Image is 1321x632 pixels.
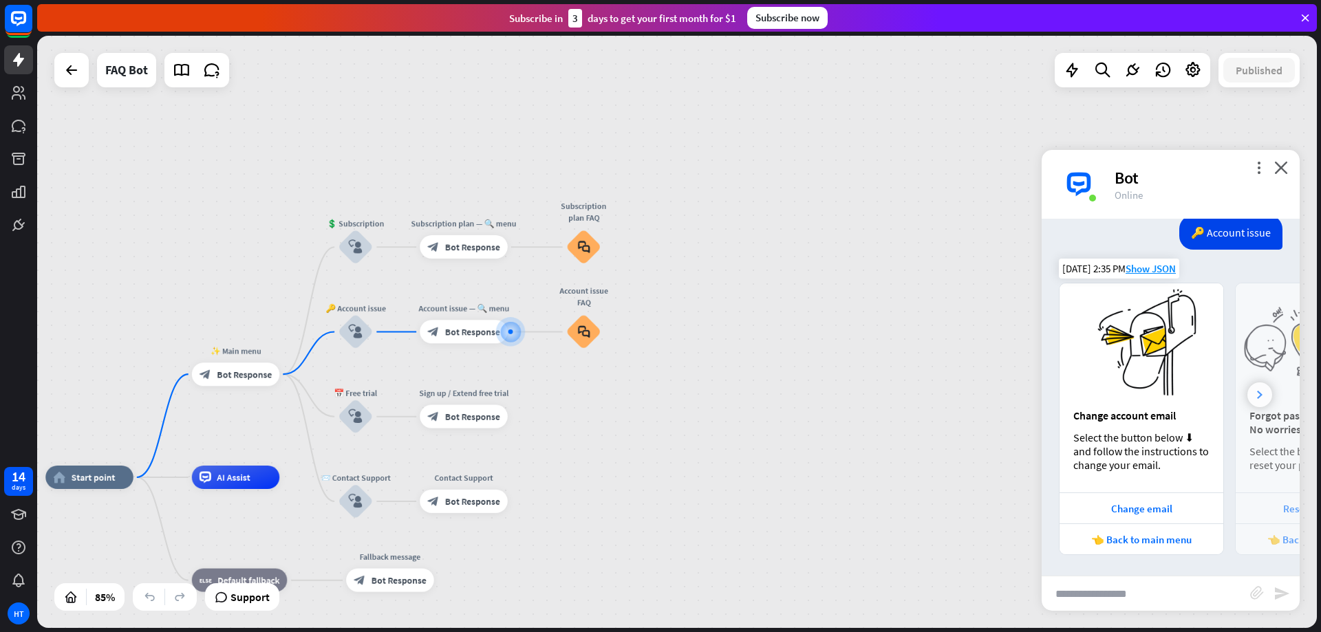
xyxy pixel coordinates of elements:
[217,369,272,380] span: Bot Response
[372,574,427,586] span: Bot Response
[1252,161,1265,174] i: more_vert
[200,369,211,380] i: block_bot_response
[411,472,517,484] div: Contact Support
[321,303,391,314] div: 🔑 Account issue
[349,240,363,254] i: block_user_input
[91,586,119,608] div: 85%
[427,241,439,253] i: block_bot_response
[445,326,500,338] span: Bot Response
[354,574,365,586] i: block_bot_response
[1179,215,1282,250] div: 🔑 Account issue
[577,325,590,338] i: block_faq
[445,241,500,253] span: Bot Response
[557,285,610,309] div: Account issue FAQ
[1250,586,1264,600] i: block_attachment
[321,387,391,399] div: 📅 Free trial
[445,411,500,422] span: Bot Response
[183,345,288,357] div: ✨ Main menu
[568,9,582,28] div: 3
[1059,259,1179,279] div: [DATE] 2:35 PM
[200,574,212,586] i: block_fallback
[1073,431,1210,472] div: Select the button below ⬇ and follow the instructions to change your email.
[11,6,52,47] button: Open LiveChat chat widget
[321,472,391,484] div: 📨 Contact Support
[217,471,250,483] span: AI Assist
[509,9,736,28] div: Subscribe in days to get your first month for $1
[411,303,517,314] div: Account issue — 🔍 menu
[1126,262,1176,275] span: Show JSON
[1066,502,1216,515] div: Change email
[349,325,363,338] i: block_user_input
[4,467,33,496] a: 14 days
[411,218,517,230] div: Subscription plan — 🔍 menu
[230,586,270,608] span: Support
[1066,533,1216,546] div: 👈 Back to main menu
[12,483,25,492] div: days
[1274,161,1288,174] i: close
[427,411,439,422] i: block_bot_response
[1274,585,1290,602] i: send
[105,53,148,87] div: FAQ Bot
[321,218,391,230] div: 💲 Subscription
[1073,408,1210,422] div: Change account email
[577,241,590,254] i: block_faq
[349,494,363,508] i: block_user_input
[747,7,828,29] div: Subscribe now
[427,496,439,508] i: block_bot_response
[1115,167,1283,188] div: Bot
[1115,188,1283,201] div: Online
[8,602,30,624] div: HT
[557,200,610,224] div: Subscription plan FAQ
[53,471,65,483] i: home_2
[411,387,517,399] div: Sign up / Extend free trial
[1223,58,1295,83] button: Published
[349,410,363,424] i: block_user_input
[427,326,439,338] i: block_bot_response
[445,496,500,508] span: Bot Response
[337,551,442,563] div: Fallback message
[72,471,116,483] span: Start point
[217,574,279,586] span: Default fallback
[12,470,25,483] div: 14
